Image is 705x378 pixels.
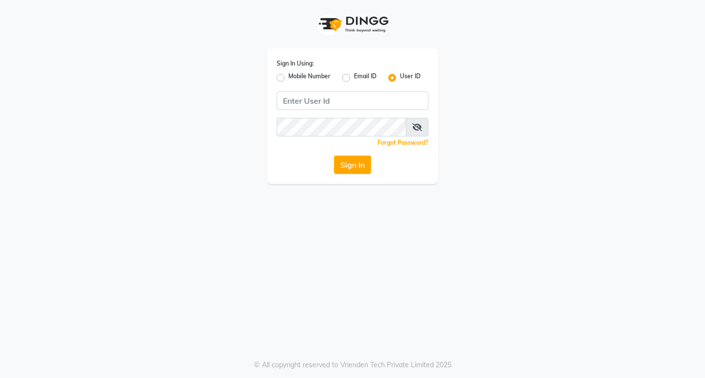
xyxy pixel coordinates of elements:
label: User ID [400,72,421,84]
input: Username [277,118,406,136]
label: Mobile Number [288,72,330,84]
a: Forgot Password? [377,139,428,146]
img: logo1.svg [313,10,392,39]
label: Email ID [354,72,376,84]
label: Sign In Using: [277,59,314,68]
input: Username [277,91,428,110]
button: Sign In [334,156,371,174]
